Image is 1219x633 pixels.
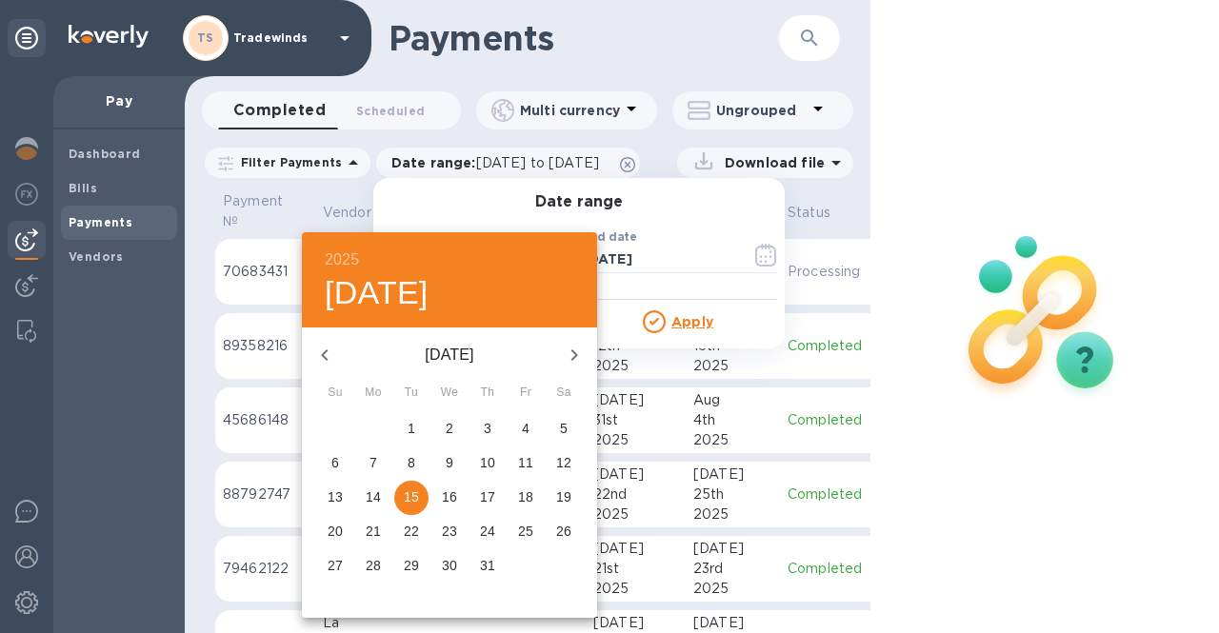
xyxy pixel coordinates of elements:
p: 28 [366,556,381,575]
p: 26 [556,522,571,541]
p: 4 [522,419,530,438]
p: 30 [442,556,457,575]
p: 20 [328,522,343,541]
button: 6 [318,446,352,481]
p: [DATE] [348,344,551,366]
span: We [432,384,467,403]
button: 14 [356,481,390,515]
button: 15 [394,481,429,515]
p: 12 [556,453,571,472]
button: 2 [432,412,467,446]
p: 3 [484,419,491,438]
button: 13 [318,481,352,515]
p: 5 [560,419,568,438]
button: 10 [470,446,505,481]
button: 3 [470,412,505,446]
button: 24 [470,515,505,549]
button: 5 [547,412,581,446]
p: 1 [408,419,415,438]
span: Su [318,384,352,403]
button: 16 [432,481,467,515]
span: Tu [394,384,429,403]
p: 2 [446,419,453,438]
p: 27 [328,556,343,575]
button: 7 [356,446,390,481]
p: 11 [518,453,533,472]
button: 1 [394,412,429,446]
button: 27 [318,549,352,584]
button: 26 [547,515,581,549]
p: 29 [404,556,419,575]
span: Sa [547,384,581,403]
button: 2025 [325,247,359,273]
p: 21 [366,522,381,541]
span: Fr [509,384,543,403]
p: 22 [404,522,419,541]
button: 28 [356,549,390,584]
button: 25 [509,515,543,549]
p: 6 [331,453,339,472]
span: Th [470,384,505,403]
p: 8 [408,453,415,472]
button: 12 [547,446,581,481]
button: 21 [356,515,390,549]
p: 15 [404,487,419,506]
p: 19 [556,487,571,506]
p: 18 [518,487,533,506]
span: Mo [356,384,390,403]
p: 17 [480,487,495,506]
button: 19 [547,481,581,515]
button: 9 [432,446,467,481]
p: 24 [480,522,495,541]
p: 10 [480,453,495,472]
p: 25 [518,522,533,541]
p: 7 [370,453,377,472]
button: 17 [470,481,505,515]
button: [DATE] [325,273,429,313]
p: 31 [480,556,495,575]
button: 29 [394,549,429,584]
p: 9 [446,453,453,472]
button: 20 [318,515,352,549]
button: 31 [470,549,505,584]
button: 11 [509,446,543,481]
p: 13 [328,487,343,506]
button: 18 [509,481,543,515]
button: 23 [432,515,467,549]
button: 4 [509,412,543,446]
button: 8 [394,446,429,481]
p: 23 [442,522,457,541]
p: 16 [442,487,457,506]
button: 30 [432,549,467,584]
button: 22 [394,515,429,549]
p: 14 [366,487,381,506]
